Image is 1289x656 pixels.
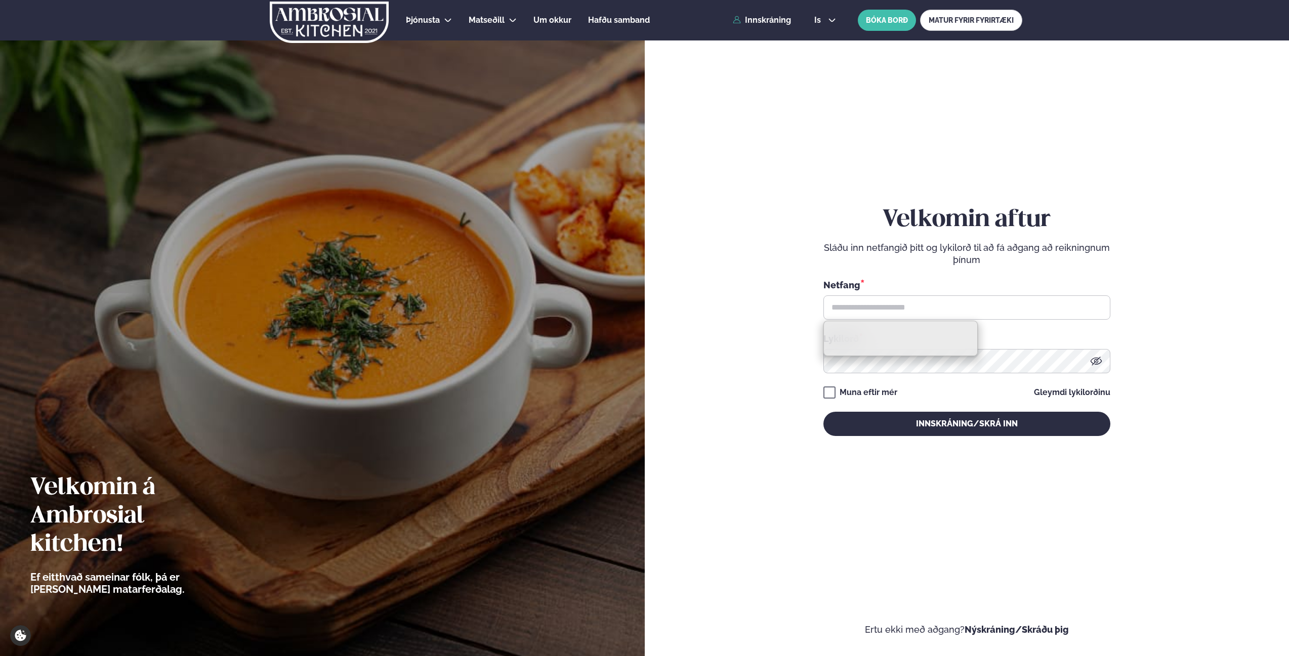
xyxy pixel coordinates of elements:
[1034,388,1110,397] a: Gleymdi lykilorðinu
[858,10,916,31] button: BÓKA BORÐ
[533,15,571,25] span: Um okkur
[469,14,505,26] a: Matseðill
[733,16,791,25] a: Innskráning
[10,625,31,646] a: Cookie settings
[823,242,1110,266] p: Sláðu inn netfangið þitt og lykilorð til að fá aðgang að reikningnum þínum
[588,14,650,26] a: Hafðu samband
[30,474,240,559] h2: Velkomin á Ambrosial kitchen!
[269,2,390,43] img: logo
[920,10,1022,31] a: MATUR FYRIR FYRIRTÆKI
[965,624,1069,635] a: Nýskráning/Skráðu þig
[823,412,1110,436] button: Innskráning/Skrá inn
[533,14,571,26] a: Um okkur
[823,206,1110,234] h2: Velkomin aftur
[823,278,1110,291] div: Netfang
[406,15,440,25] span: Þjónusta
[469,15,505,25] span: Matseðill
[814,16,824,24] span: is
[806,16,844,24] button: is
[675,624,1259,636] p: Ertu ekki með aðgang?
[588,15,650,25] span: Hafðu samband
[30,571,240,595] p: Ef eitthvað sameinar fólk, þá er [PERSON_NAME] matarferðalag.
[406,14,440,26] a: Þjónusta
